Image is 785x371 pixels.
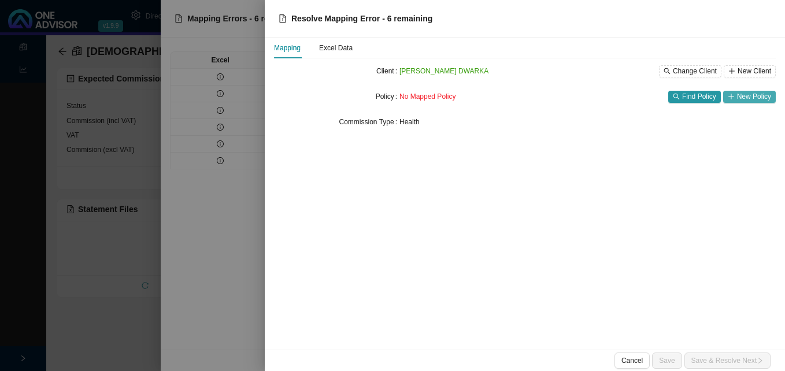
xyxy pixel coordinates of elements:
button: New Client [724,65,776,77]
label: Client [376,63,399,79]
span: Resolve Mapping Error - 6 remaining [291,14,432,23]
label: Policy [376,88,399,105]
span: file-exclamation [279,14,287,23]
span: Cancel [621,355,643,366]
span: New Policy [737,91,771,102]
span: [PERSON_NAME] DWARKA [399,67,488,75]
button: Find Policy [668,91,721,103]
span: No Mapped Policy [399,92,456,101]
div: Mapping [274,42,301,54]
span: search [673,93,680,100]
span: plus [728,93,735,100]
span: Change Client [673,65,717,77]
label: Commission Type [339,114,400,130]
span: search [664,68,671,75]
span: plus [728,68,735,75]
button: Cancel [614,353,650,369]
span: Health [399,118,420,126]
span: New Client [738,65,771,77]
button: Save [652,353,682,369]
div: Excel Data [319,42,353,54]
button: Save & Resolve Nextright [684,353,771,369]
button: New Policy [723,91,776,103]
button: Change Client [659,65,721,77]
span: Find Policy [682,91,716,102]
